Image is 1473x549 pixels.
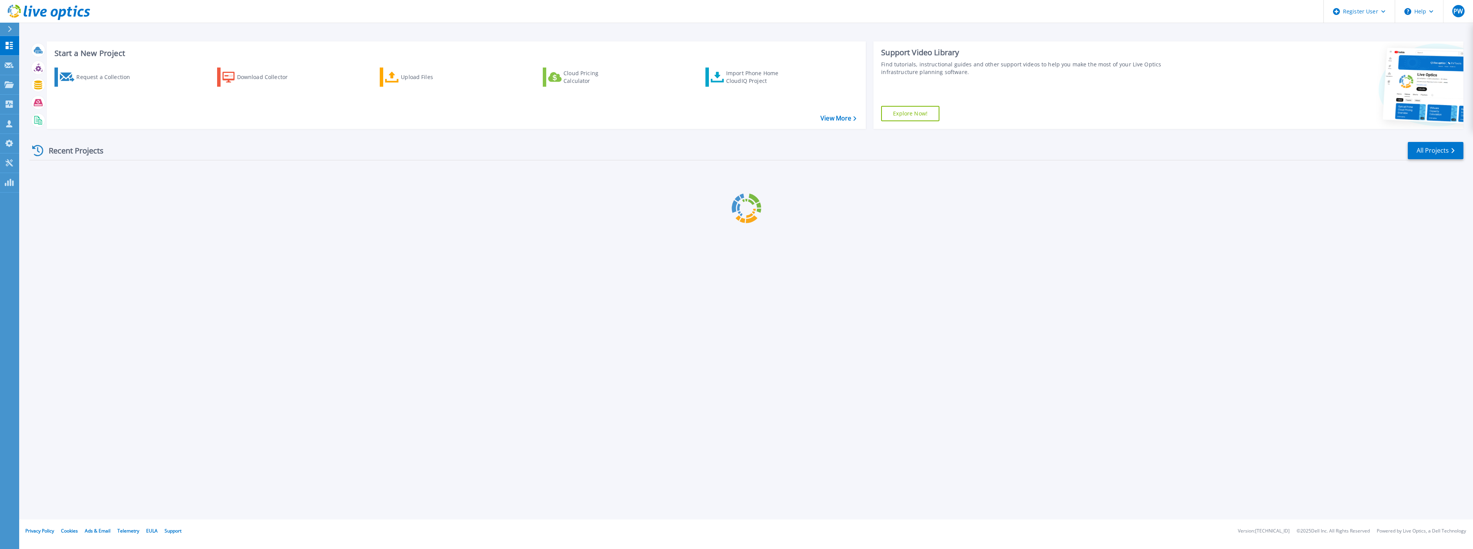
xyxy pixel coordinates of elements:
a: Ads & Email [85,528,110,534]
a: Privacy Policy [25,528,54,534]
a: View More [821,115,856,122]
div: Recent Projects [30,141,114,160]
div: Cloud Pricing Calculator [563,69,625,85]
a: Cloud Pricing Calculator [543,68,628,87]
a: Support [165,528,181,534]
div: Import Phone Home CloudIQ Project [726,69,786,85]
a: Telemetry [117,528,139,534]
div: Support Video Library [881,48,1190,58]
li: © 2025 Dell Inc. All Rights Reserved [1297,529,1370,534]
a: Explore Now! [881,106,939,121]
h3: Start a New Project [54,49,856,58]
a: Upload Files [380,68,465,87]
div: Download Collector [237,69,298,85]
a: Download Collector [217,68,303,87]
li: Version: [TECHNICAL_ID] [1238,529,1290,534]
div: Find tutorials, instructional guides and other support videos to help you make the most of your L... [881,61,1190,76]
a: All Projects [1408,142,1463,159]
a: EULA [146,528,158,534]
span: PW [1453,8,1463,14]
a: Request a Collection [54,68,140,87]
li: Powered by Live Optics, a Dell Technology [1377,529,1466,534]
div: Upload Files [401,69,462,85]
a: Cookies [61,528,78,534]
div: Request a Collection [76,69,138,85]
